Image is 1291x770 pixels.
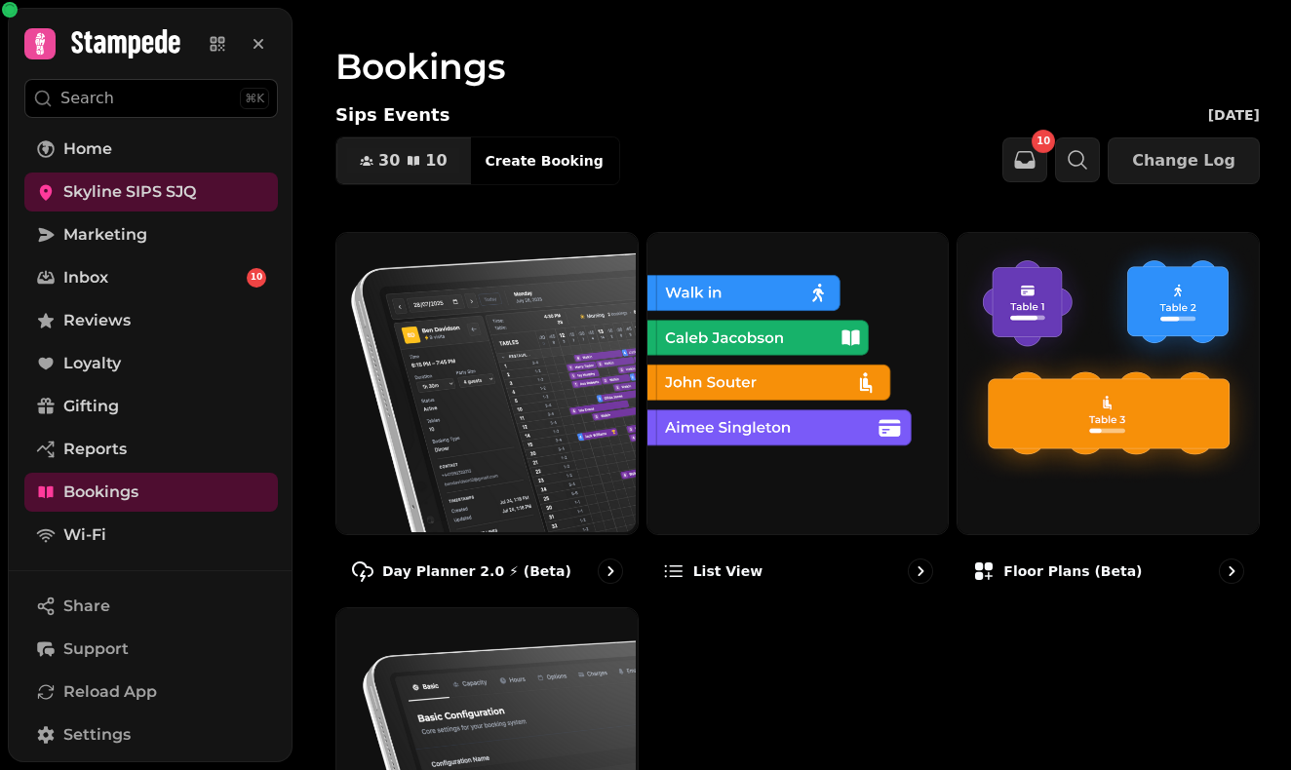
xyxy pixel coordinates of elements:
[486,154,604,168] span: Create Booking
[1222,561,1241,581] svg: go to
[63,223,147,247] span: Marketing
[63,523,106,547] span: Wi-Fi
[63,137,112,161] span: Home
[956,231,1257,532] img: Floor Plans (beta)
[24,301,278,340] a: Reviews
[645,231,947,532] img: List view
[646,232,950,599] a: List viewList view
[63,180,196,204] span: Skyline SIPS SJQ
[382,561,571,581] p: Day Planner 2.0 ⚡ (Beta)
[1108,137,1260,184] button: Change Log
[470,137,619,184] button: Create Booking
[240,88,269,109] div: ⌘K
[957,232,1260,599] a: Floor Plans (beta)Floor Plans (beta)
[425,153,447,169] span: 10
[911,561,930,581] svg: go to
[601,561,620,581] svg: go to
[63,266,108,289] span: Inbox
[251,271,263,285] span: 10
[63,595,110,618] span: Share
[63,438,127,461] span: Reports
[63,637,129,661] span: Support
[335,232,639,599] a: Day Planner 2.0 ⚡ (Beta)Day Planner 2.0 ⚡ (Beta)
[24,516,278,555] a: Wi-Fi
[24,344,278,383] a: Loyalty
[60,87,114,110] p: Search
[24,387,278,426] a: Gifting
[1132,153,1235,169] span: Change Log
[24,473,278,512] a: Bookings
[335,101,450,129] p: Sips Events
[24,130,278,169] a: Home
[24,173,278,212] a: Skyline SIPS SJQ
[63,395,119,418] span: Gifting
[63,680,157,704] span: Reload App
[24,587,278,626] button: Share
[334,231,636,532] img: Day Planner 2.0 ⚡ (Beta)
[63,352,121,375] span: Loyalty
[24,430,278,469] a: Reports
[24,79,278,118] button: Search⌘K
[24,673,278,712] button: Reload App
[24,630,278,669] button: Support
[24,215,278,254] a: Marketing
[24,258,278,297] a: Inbox10
[336,137,471,184] button: 3010
[1208,105,1260,125] p: [DATE]
[24,715,278,754] a: Settings
[1037,136,1050,146] span: 10
[378,153,400,169] span: 30
[63,723,131,747] span: Settings
[63,481,138,504] span: Bookings
[693,561,763,581] p: List view
[1003,561,1142,581] p: Floor Plans (beta)
[63,309,131,332] span: Reviews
